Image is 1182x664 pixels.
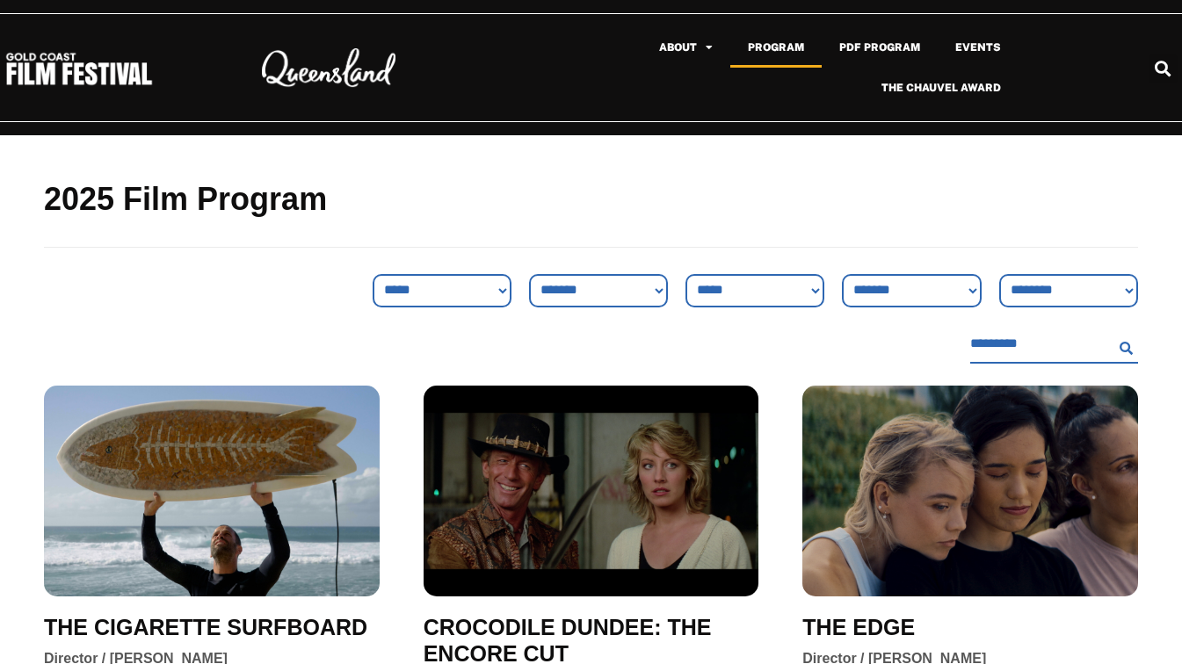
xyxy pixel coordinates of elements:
[864,68,1019,108] a: The Chauvel Award
[529,274,668,307] select: Sort filter
[842,274,981,307] select: Country Filter
[642,27,730,68] a: About
[970,325,1113,364] input: Search Filter
[543,27,1019,108] nav: Menu
[685,274,824,307] select: Venue Filter
[938,27,1019,68] a: Events
[822,27,938,68] a: PDF Program
[44,614,367,640] a: THE CIGARETTE SURFBOARD
[1149,54,1178,83] div: Search
[373,274,511,307] select: Genre Filter
[44,179,1138,220] h2: 2025 Film Program
[999,274,1138,307] select: Language
[730,27,822,68] a: Program
[802,614,915,640] a: THE EDGE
